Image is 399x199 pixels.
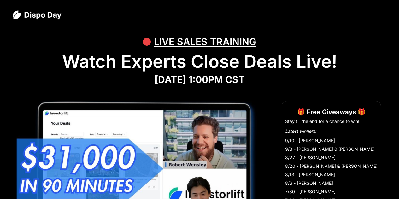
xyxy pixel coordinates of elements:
[13,51,386,72] h1: Watch Experts Close Deals Live!
[154,32,256,51] div: LIVE SALES TRAINING
[285,118,378,125] li: Stay till the end for a chance to win!
[285,128,316,134] em: Latest winners:
[297,108,366,116] strong: 🎁 Free Giveaways 🎁
[155,74,245,85] strong: [DATE] 1:00PM CST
